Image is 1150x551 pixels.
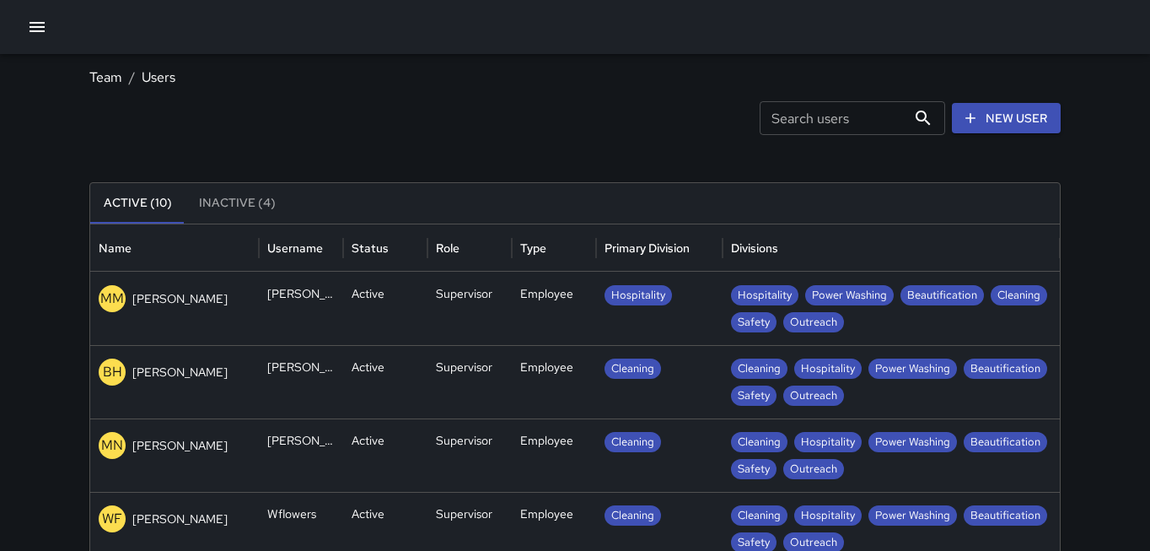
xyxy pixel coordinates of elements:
[783,314,844,331] span: Outreach
[964,434,1047,451] span: Beautification
[605,434,661,451] span: Cleaning
[605,240,690,256] div: Primary Division
[794,434,862,451] span: Hospitality
[512,272,596,345] div: Employee
[731,534,777,551] span: Safety
[132,364,228,381] p: [PERSON_NAME]
[731,360,787,377] span: Cleaning
[964,360,1047,377] span: Beautification
[868,434,957,451] span: Power Washing
[731,434,787,451] span: Cleaning
[731,240,778,256] div: Divisions
[952,103,1061,134] a: New User
[794,507,862,524] span: Hospitality
[259,419,343,492] div: Michael
[90,183,185,224] button: Active (10)
[520,240,546,256] div: Type
[100,289,124,309] p: MM
[343,272,427,345] div: Active
[142,68,175,86] a: Users
[512,419,596,492] div: Employee
[99,240,132,256] div: Name
[427,345,512,419] div: Supervisor
[731,314,777,331] span: Safety
[259,272,343,345] div: Melanie
[783,461,844,478] span: Outreach
[731,507,787,524] span: Cleaning
[343,345,427,419] div: Active
[132,510,228,527] p: [PERSON_NAME]
[868,507,957,524] span: Power Washing
[783,534,844,551] span: Outreach
[783,387,844,404] span: Outreach
[991,287,1047,304] span: Cleaning
[605,507,661,524] span: Cleaning
[427,419,512,492] div: Supervisor
[436,240,459,256] div: Role
[343,419,427,492] div: Active
[185,183,289,224] button: Inactive (4)
[512,345,596,419] div: Employee
[267,240,323,256] div: Username
[101,435,123,456] p: MN
[129,68,135,88] li: /
[352,240,389,256] div: Status
[132,437,228,454] p: [PERSON_NAME]
[868,360,957,377] span: Power Washing
[103,362,122,382] p: BH
[132,290,228,307] p: [PERSON_NAME]
[427,272,512,345] div: Supervisor
[794,360,862,377] span: Hospitality
[605,287,672,304] span: Hospitality
[731,387,777,404] span: Safety
[259,345,343,419] div: brandon
[731,461,777,478] span: Safety
[605,360,661,377] span: Cleaning
[900,287,984,304] span: Beautification
[964,507,1047,524] span: Beautification
[805,287,894,304] span: Power Washing
[89,68,122,86] a: Team
[102,509,122,529] p: WF
[731,287,798,304] span: Hospitality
